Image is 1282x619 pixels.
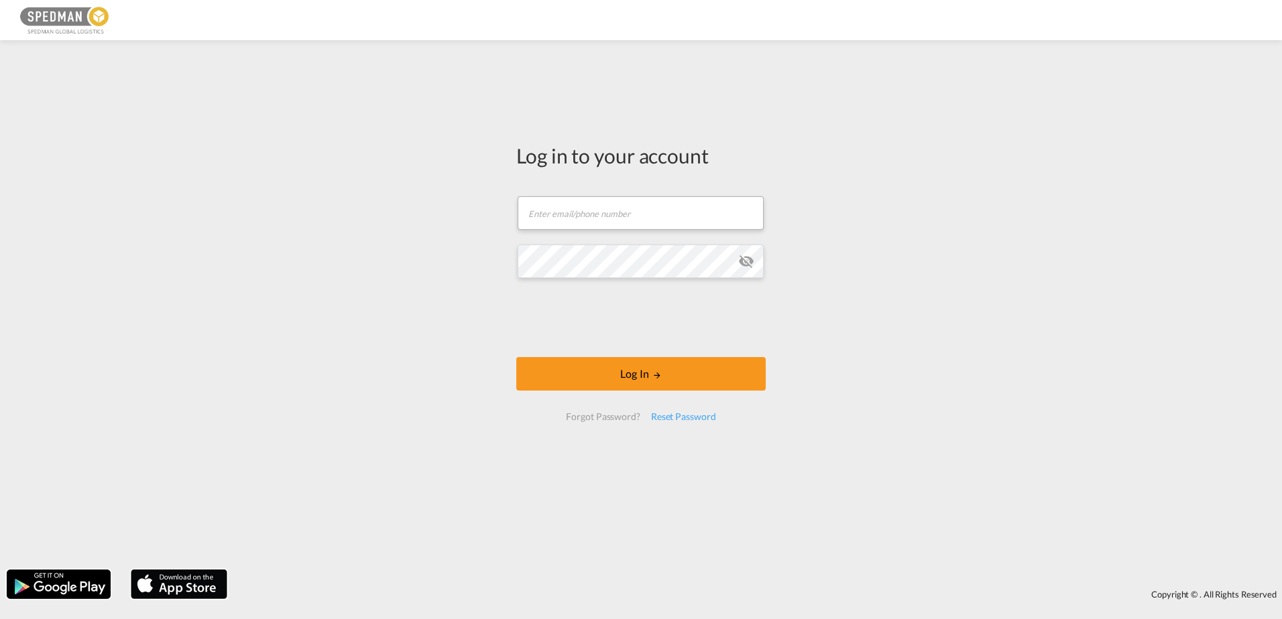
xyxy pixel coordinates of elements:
[20,5,111,36] img: c12ca350ff1b11efb6b291369744d907.png
[738,253,754,269] md-icon: icon-eye-off
[539,291,743,344] iframe: reCAPTCHA
[516,141,766,169] div: Log in to your account
[234,583,1282,606] div: Copyright © . All Rights Reserved
[561,405,645,429] div: Forgot Password?
[518,196,764,230] input: Enter email/phone number
[129,568,229,600] img: apple.png
[5,568,112,600] img: google.png
[646,405,721,429] div: Reset Password
[516,357,766,391] button: LOGIN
